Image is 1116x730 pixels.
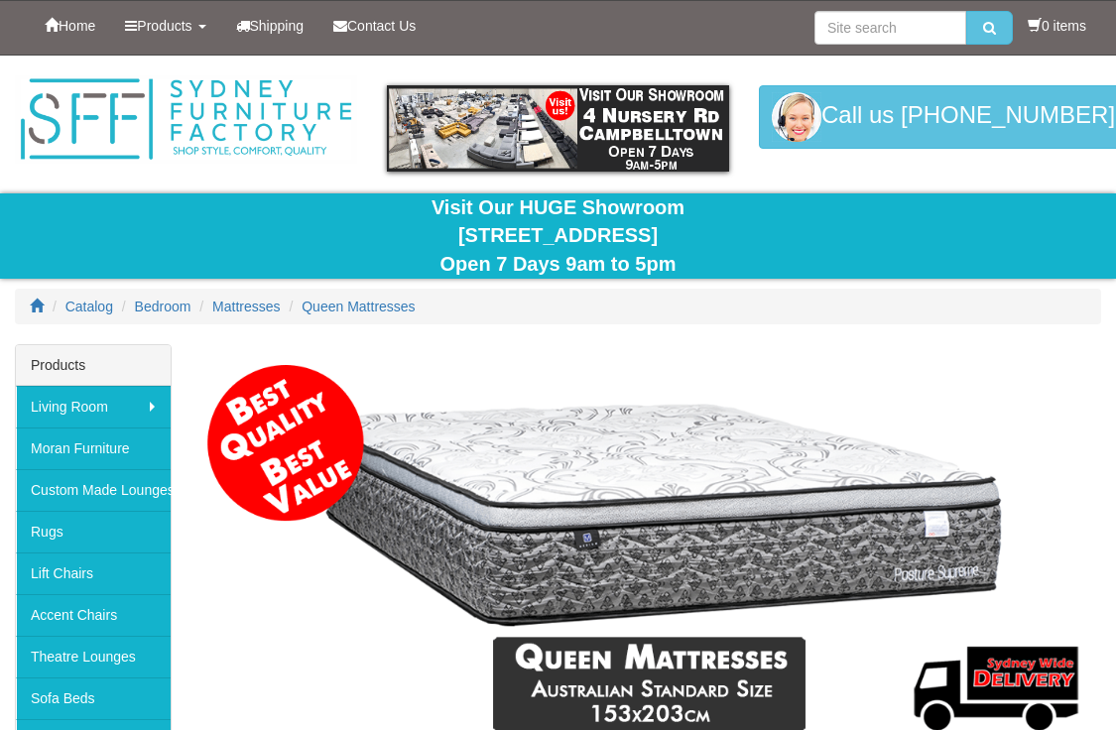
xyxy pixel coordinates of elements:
[16,469,171,511] a: Custom Made Lounges
[221,1,319,51] a: Shipping
[16,427,171,469] a: Moran Furniture
[16,345,171,386] div: Products
[15,193,1101,279] div: Visit Our HUGE Showroom [STREET_ADDRESS] Open 7 Days 9am to 5pm
[137,18,191,34] span: Products
[16,677,171,719] a: Sofa Beds
[15,75,357,164] img: Sydney Furniture Factory
[30,1,110,51] a: Home
[65,299,113,314] a: Catalog
[135,299,191,314] a: Bedroom
[318,1,431,51] a: Contact Us
[1028,16,1086,36] li: 0 items
[16,386,171,427] a: Living Room
[110,1,220,51] a: Products
[212,299,280,314] a: Mattresses
[16,636,171,677] a: Theatre Lounges
[16,552,171,594] a: Lift Chairs
[302,299,415,314] a: Queen Mattresses
[347,18,416,34] span: Contact Us
[59,18,95,34] span: Home
[814,11,966,45] input: Site search
[16,594,171,636] a: Accent Chairs
[387,85,729,172] img: showroom.gif
[250,18,305,34] span: Shipping
[16,511,171,552] a: Rugs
